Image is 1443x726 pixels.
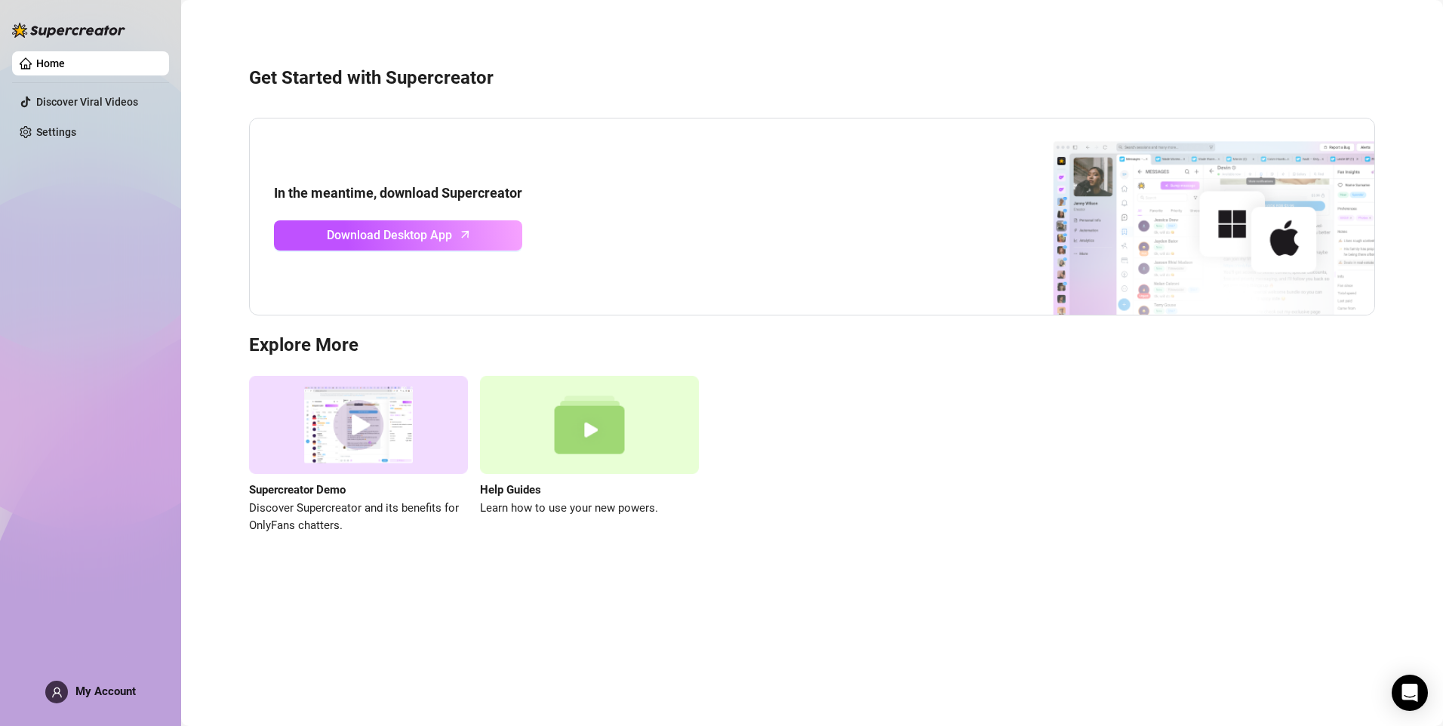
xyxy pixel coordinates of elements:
img: download app [997,118,1374,315]
strong: Help Guides [480,483,541,497]
span: user [51,687,63,698]
img: supercreator demo [249,376,468,475]
span: Discover Supercreator and its benefits for OnlyFans chatters. [249,500,468,535]
a: Supercreator DemoDiscover Supercreator and its benefits for OnlyFans chatters. [249,376,468,535]
span: Download Desktop App [327,226,452,245]
span: Learn how to use your new powers. [480,500,699,518]
a: Settings [36,126,76,138]
strong: Supercreator Demo [249,483,346,497]
strong: In the meantime, download Supercreator [274,185,522,201]
div: Open Intercom Messenger [1392,675,1428,711]
span: arrow-up [457,226,474,243]
span: My Account [75,684,136,698]
a: Discover Viral Videos [36,96,138,108]
a: Home [36,57,65,69]
h3: Get Started with Supercreator [249,66,1375,91]
img: help guides [480,376,699,475]
h3: Explore More [249,334,1375,358]
a: Download Desktop Apparrow-up [274,220,522,251]
img: logo-BBDzfeDw.svg [12,23,125,38]
a: Help GuidesLearn how to use your new powers. [480,376,699,535]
